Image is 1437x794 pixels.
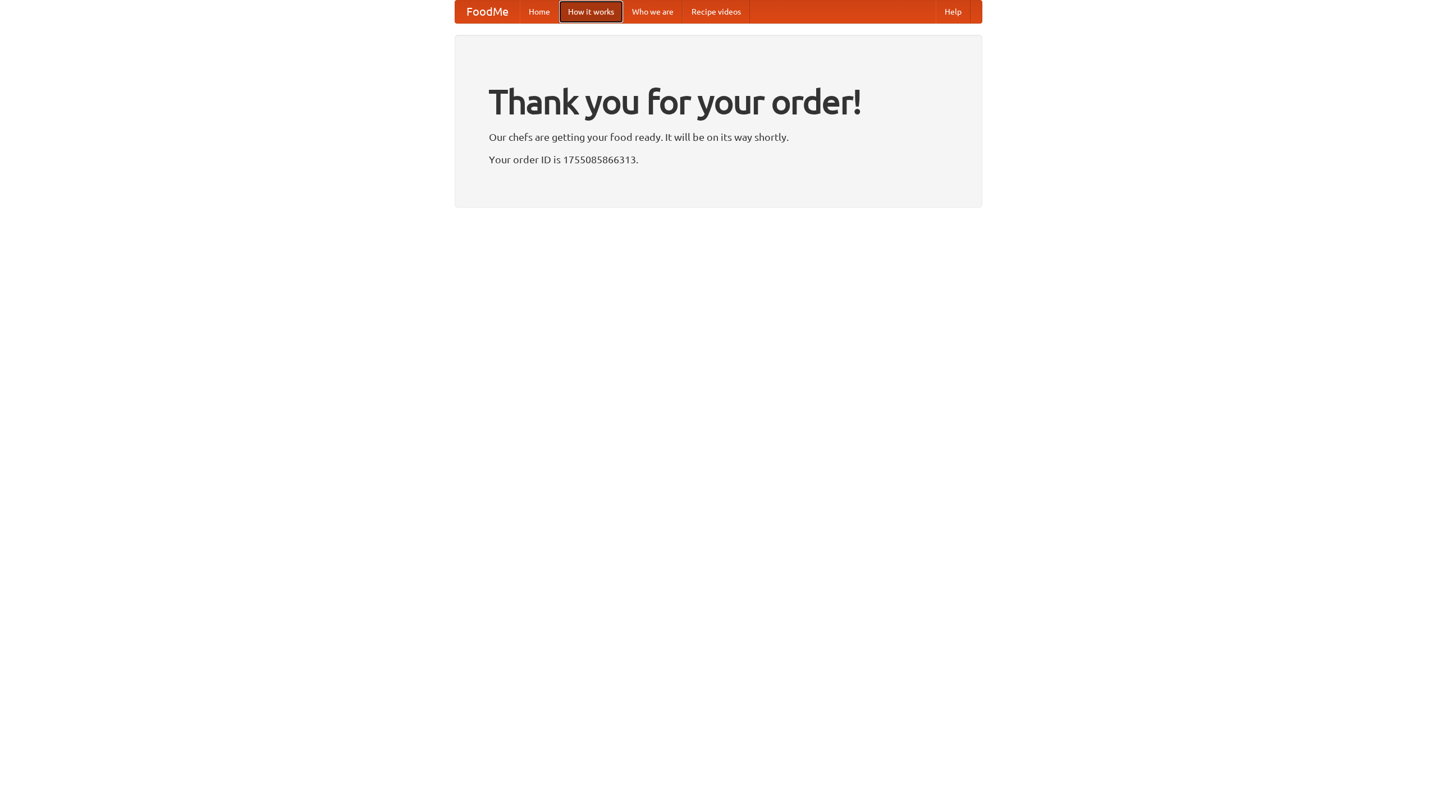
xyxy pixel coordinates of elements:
[489,128,948,145] p: Our chefs are getting your food ready. It will be on its way shortly.
[559,1,623,23] a: How it works
[455,1,520,23] a: FoodMe
[936,1,971,23] a: Help
[489,75,948,128] h1: Thank you for your order!
[683,1,750,23] a: Recipe videos
[520,1,559,23] a: Home
[489,151,948,168] p: Your order ID is 1755085866313.
[623,1,683,23] a: Who we are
